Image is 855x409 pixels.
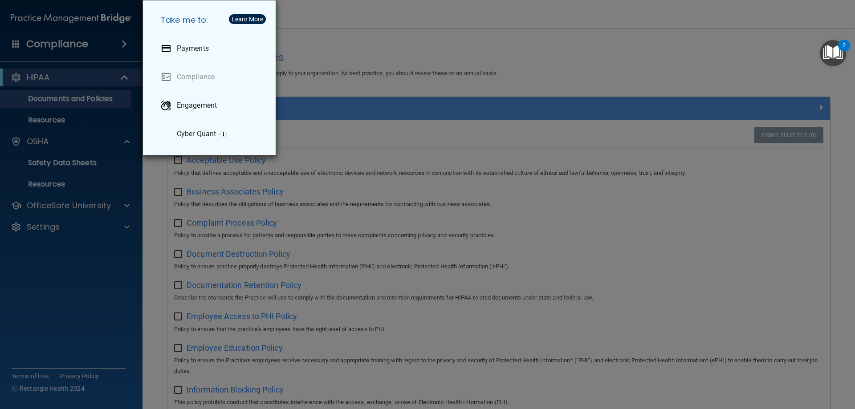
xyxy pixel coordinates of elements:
[154,8,269,32] h5: Take me to:
[154,65,269,89] a: Compliance
[701,346,844,381] iframe: Drift Widget Chat Controller
[232,16,263,22] div: Learn More
[177,44,209,53] p: Payments
[177,130,216,138] p: Cyber Quant
[229,14,266,24] button: Learn More
[177,101,217,110] p: Engagement
[154,121,269,146] a: Cyber Quant
[820,40,846,66] button: Open Resource Center, 2 new notifications
[154,93,269,118] a: Engagement
[154,36,269,61] a: Payments
[843,45,846,57] div: 2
